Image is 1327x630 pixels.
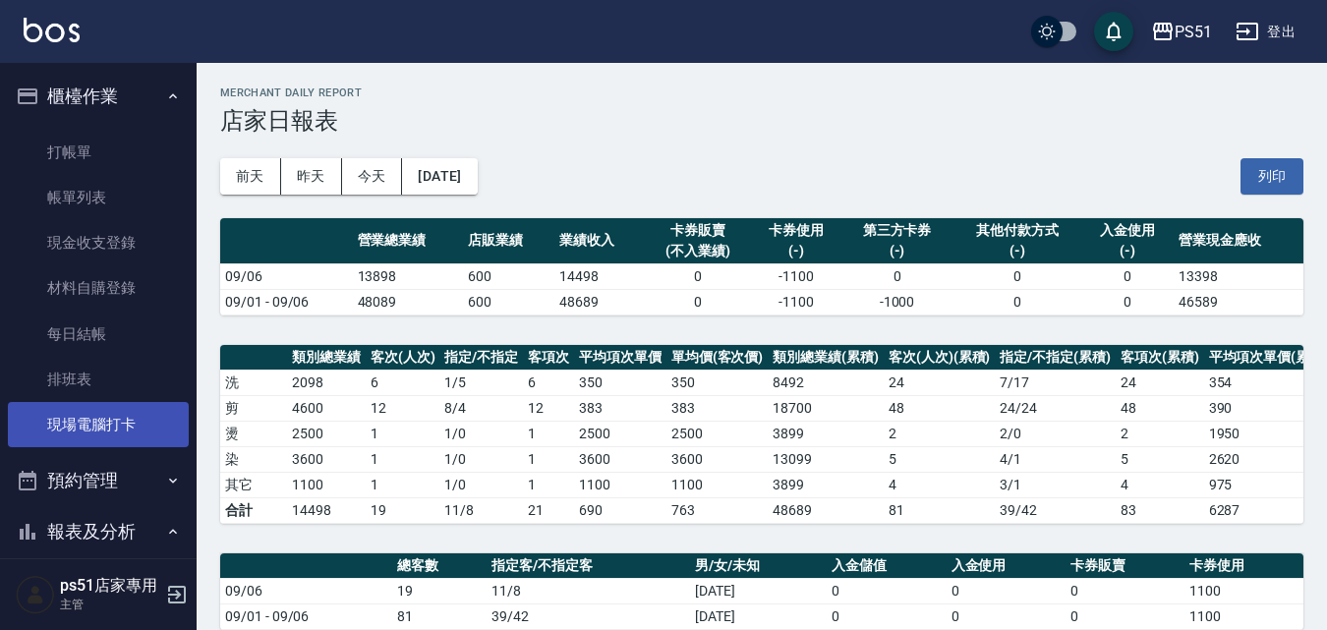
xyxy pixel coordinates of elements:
td: 09/01 - 09/06 [220,289,353,315]
td: 6 [523,370,574,395]
td: 8 / 4 [439,395,523,421]
button: [DATE] [402,158,477,195]
div: (不入業績) [651,241,746,261]
td: 13099 [768,446,884,472]
td: 12 [523,395,574,421]
td: 2 [1116,421,1204,446]
td: 1 / 5 [439,370,523,395]
a: 現場電腦打卡 [8,402,189,447]
th: 類別總業績(累積) [768,345,884,371]
td: 81 [392,603,486,629]
td: 48089 [353,289,464,315]
td: 14498 [554,263,646,289]
td: [DATE] [690,578,827,603]
td: 0 [827,578,946,603]
td: 46589 [1174,289,1303,315]
td: 3600 [574,446,666,472]
div: 卡券販賣 [651,220,746,241]
button: 今天 [342,158,403,195]
th: 單均價(客次價) [666,345,769,371]
th: 指定/不指定(累積) [995,345,1116,371]
th: 營業總業績 [353,218,464,264]
td: 4 [1116,472,1204,497]
td: 39/42 [995,497,1116,523]
td: 其它 [220,472,287,497]
div: 卡券使用 [755,220,837,241]
td: 1 [366,421,440,446]
button: 預約管理 [8,455,189,506]
td: 0 [646,289,751,315]
td: 383 [574,395,666,421]
th: 客項次(累積) [1116,345,1204,371]
td: 48 [884,395,996,421]
td: 洗 [220,370,287,395]
td: 0 [646,263,751,289]
td: 48689 [768,497,884,523]
td: 350 [666,370,769,395]
td: 3 / 1 [995,472,1116,497]
td: 8492 [768,370,884,395]
td: 0 [827,603,946,629]
td: 1 [523,421,574,446]
h2: Merchant Daily Report [220,86,1303,99]
td: 1100 [1184,603,1303,629]
td: 350 [574,370,666,395]
button: save [1094,12,1133,51]
th: 入金使用 [947,553,1066,579]
a: 每日結帳 [8,312,189,357]
td: 600 [463,263,554,289]
table: a dense table [220,553,1303,630]
td: -1000 [841,289,952,315]
h3: 店家日報表 [220,107,1303,135]
td: 1 [366,446,440,472]
td: 0 [952,289,1082,315]
td: 0 [1082,263,1174,289]
a: 打帳單 [8,130,189,175]
button: 登出 [1228,14,1303,50]
td: 18700 [768,395,884,421]
td: 600 [463,289,554,315]
th: 總客數 [392,553,486,579]
td: 6 [366,370,440,395]
th: 卡券使用 [1184,553,1303,579]
td: 690 [574,497,666,523]
button: 櫃檯作業 [8,71,189,122]
td: 81 [884,497,996,523]
td: 3600 [287,446,366,472]
td: 1 / 0 [439,446,523,472]
td: 0 [947,603,1066,629]
td: -1100 [750,263,841,289]
td: 09/06 [220,578,392,603]
td: 14498 [287,497,366,523]
td: 2098 [287,370,366,395]
a: 帳單列表 [8,175,189,220]
td: [DATE] [690,603,827,629]
div: (-) [957,241,1077,261]
th: 店販業績 [463,218,554,264]
td: 1 [523,472,574,497]
td: 2 / 0 [995,421,1116,446]
button: 報表及分析 [8,506,189,557]
td: 5 [884,446,996,472]
h5: ps51店家專用 [60,576,160,596]
td: 5 [1116,446,1204,472]
td: 0 [952,263,1082,289]
td: 24 [884,370,996,395]
button: 前天 [220,158,281,195]
td: 1 [523,446,574,472]
td: 24 / 24 [995,395,1116,421]
button: PS51 [1143,12,1220,52]
td: 1 [366,472,440,497]
td: 48689 [554,289,646,315]
td: 19 [392,578,486,603]
td: 4600 [287,395,366,421]
div: 其他付款方式 [957,220,1077,241]
td: 09/06 [220,263,353,289]
td: 7 / 17 [995,370,1116,395]
td: -1100 [750,289,841,315]
td: 763 [666,497,769,523]
td: 19 [366,497,440,523]
td: 4 [884,472,996,497]
td: 13898 [353,263,464,289]
th: 指定客/不指定客 [487,553,690,579]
